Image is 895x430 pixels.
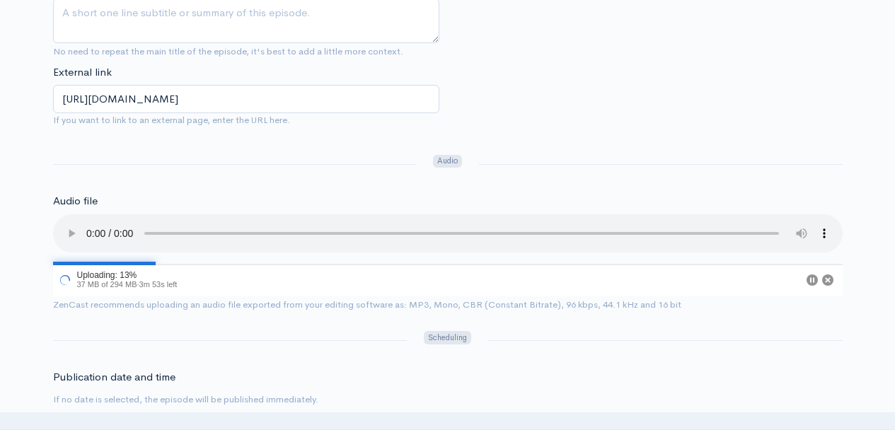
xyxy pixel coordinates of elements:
small: ZenCast recommends uploading an audio file exported from your editing software as: MP3, Mono, CBR... [53,298,681,310]
span: 37 MB of 294 MB · 3m 53s left [77,280,178,289]
label: Audio file [53,193,98,209]
input: Enter URL [53,85,439,114]
small: If no date is selected, the episode will be published immediately. [53,393,318,405]
small: No need to repeat the main title of the episode, it's best to add a little more context. [53,45,403,57]
button: Pause [807,274,818,286]
label: Publication date and time [53,369,175,385]
small: If you want to link to an external page, enter the URL here. [53,113,439,127]
button: Cancel [822,274,833,286]
div: Uploading: 13% [77,271,178,279]
span: Audio [433,155,462,168]
label: External link [53,64,112,81]
span: Scheduling [424,331,470,344]
div: Uploading [53,264,180,296]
